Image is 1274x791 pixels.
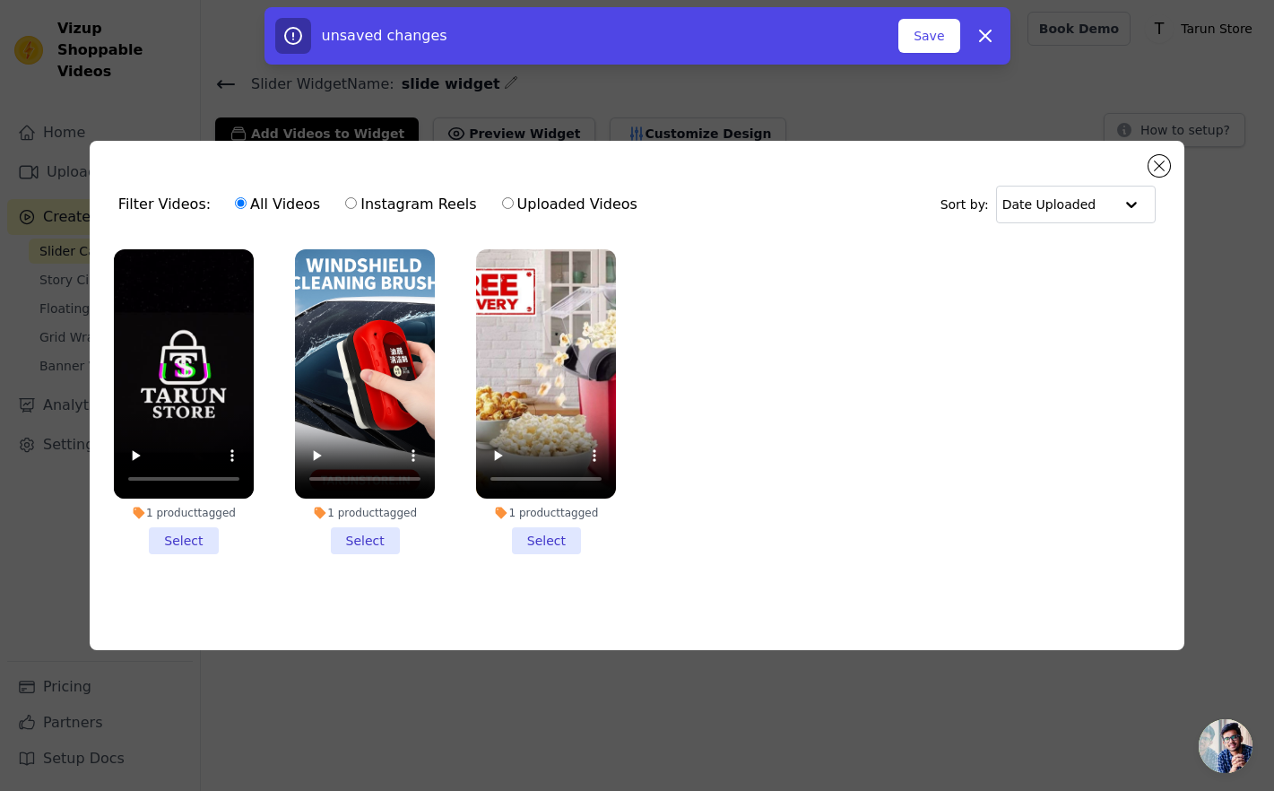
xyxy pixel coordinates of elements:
[1199,719,1252,773] div: Open chat
[234,193,321,216] label: All Videos
[940,186,1157,223] div: Sort by:
[476,506,616,520] div: 1 product tagged
[118,184,647,225] div: Filter Videos:
[295,506,435,520] div: 1 product tagged
[1148,155,1170,177] button: Close modal
[322,27,447,44] span: unsaved changes
[344,193,477,216] label: Instagram Reels
[898,19,959,53] button: Save
[501,193,638,216] label: Uploaded Videos
[114,506,254,520] div: 1 product tagged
